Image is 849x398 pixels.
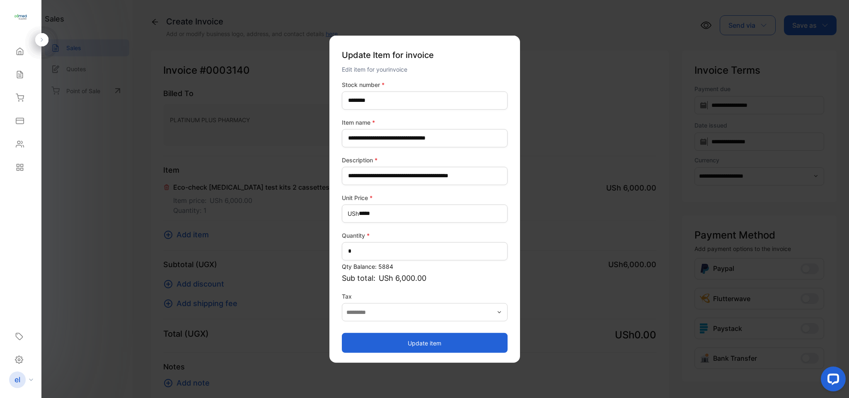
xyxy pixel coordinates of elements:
[342,65,407,72] span: Edit item for your invoice
[15,374,20,385] p: el
[342,231,508,239] label: Quantity
[15,11,27,23] img: logo
[814,363,849,398] iframe: LiveChat chat widget
[342,292,508,300] label: Tax
[342,262,508,270] p: Qty Balance: 5884
[342,193,508,202] label: Unit Price
[379,272,426,283] span: USh 6,000.00
[342,155,508,164] label: Description
[342,80,508,89] label: Stock number
[342,333,508,353] button: Update item
[342,45,508,64] p: Update Item for invoice
[348,209,359,218] span: USh
[342,272,508,283] p: Sub total:
[342,118,508,126] label: Item name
